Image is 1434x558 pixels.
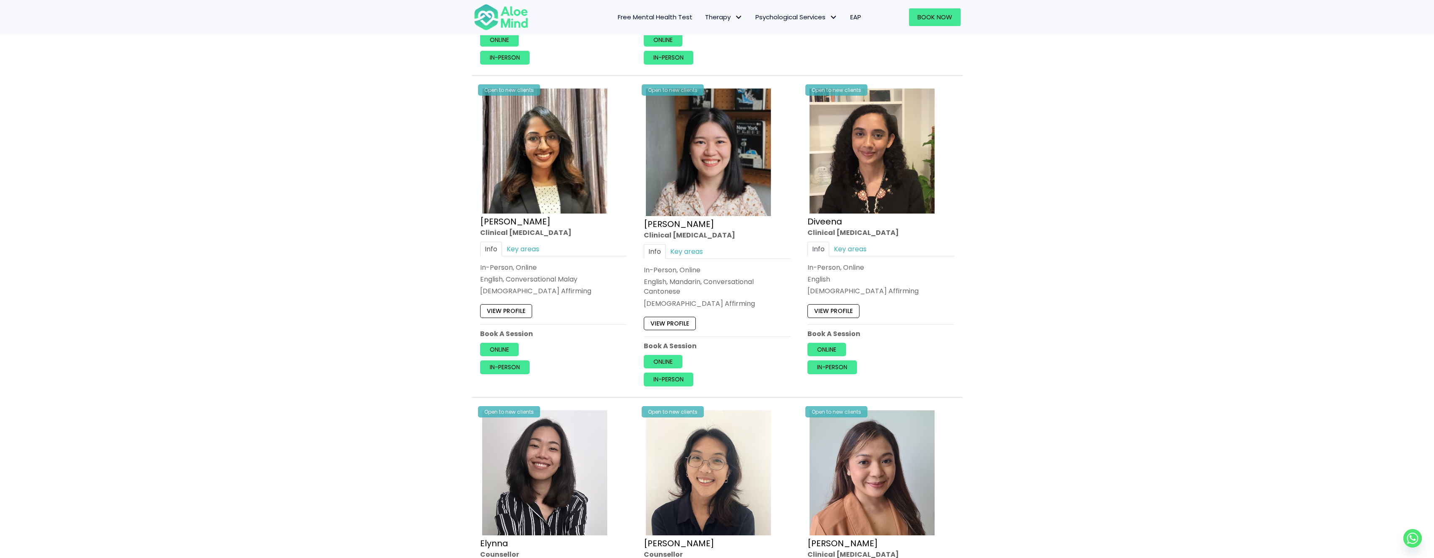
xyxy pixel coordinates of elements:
span: Psychological Services [755,13,838,21]
div: Open to new clients [805,84,867,96]
p: English, Conversational Malay [480,274,627,284]
a: Elynna [480,537,508,549]
a: In-person [480,360,530,374]
p: English, Mandarin, Conversational Cantonese [644,277,791,296]
div: Clinical [MEDICAL_DATA] [807,227,954,237]
img: Hanna Clinical Psychologist [810,410,935,535]
div: [DEMOGRAPHIC_DATA] Affirming [644,298,791,308]
img: Elynna Counsellor [482,410,607,535]
a: Psychological ServicesPsychological Services: submenu [749,8,844,26]
a: TherapyTherapy: submenu [699,8,749,26]
span: Psychological Services: submenu [828,11,840,23]
p: English [807,274,954,284]
div: Open to new clients [478,406,540,417]
a: [PERSON_NAME] [480,215,551,227]
a: View profile [644,317,696,330]
nav: Menu [539,8,867,26]
div: In-Person, Online [644,265,791,275]
a: [PERSON_NAME] [807,537,878,549]
p: Book A Session [644,341,791,351]
a: In-person [644,373,693,386]
div: [DEMOGRAPHIC_DATA] Affirming [807,286,954,296]
a: Info [644,244,666,259]
img: Emelyne Counsellor [646,410,771,535]
div: Open to new clients [642,406,704,417]
a: Info [480,242,502,256]
img: Chen-Wen-profile-photo [646,89,771,216]
a: Online [644,355,682,368]
a: Key areas [666,244,708,259]
a: Key areas [829,242,871,256]
p: Book A Session [807,329,954,339]
a: Diveena [807,215,842,227]
p: Book A Session [480,329,627,339]
div: Open to new clients [478,84,540,96]
img: Aloe mind Logo [474,3,528,31]
div: Open to new clients [642,84,704,96]
img: croped-Anita_Profile-photo-300×300 [482,89,607,214]
a: [PERSON_NAME] [644,218,714,229]
a: Online [480,33,519,47]
a: In-person [807,360,857,374]
a: [PERSON_NAME] [644,537,714,549]
img: IMG_1660 – Diveena Nair [810,89,935,214]
a: Key areas [502,242,544,256]
span: Therapy: submenu [733,11,745,23]
div: Clinical [MEDICAL_DATA] [644,230,791,240]
a: Info [807,242,829,256]
a: Book Now [909,8,961,26]
a: Online [480,343,519,356]
a: EAP [844,8,867,26]
a: In-person [644,51,693,65]
a: View profile [480,304,532,318]
div: [DEMOGRAPHIC_DATA] Affirming [480,286,627,296]
span: Free Mental Health Test [618,13,692,21]
span: EAP [850,13,861,21]
div: In-Person, Online [480,263,627,272]
a: View profile [807,304,859,318]
a: Online [644,33,682,47]
div: Clinical [MEDICAL_DATA] [480,227,627,237]
a: Online [807,343,846,356]
a: In-person [480,51,530,65]
div: Open to new clients [805,406,867,417]
span: Book Now [917,13,952,21]
a: Free Mental Health Test [611,8,699,26]
span: Therapy [705,13,743,21]
div: In-Person, Online [807,263,954,272]
a: Whatsapp [1403,529,1422,548]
